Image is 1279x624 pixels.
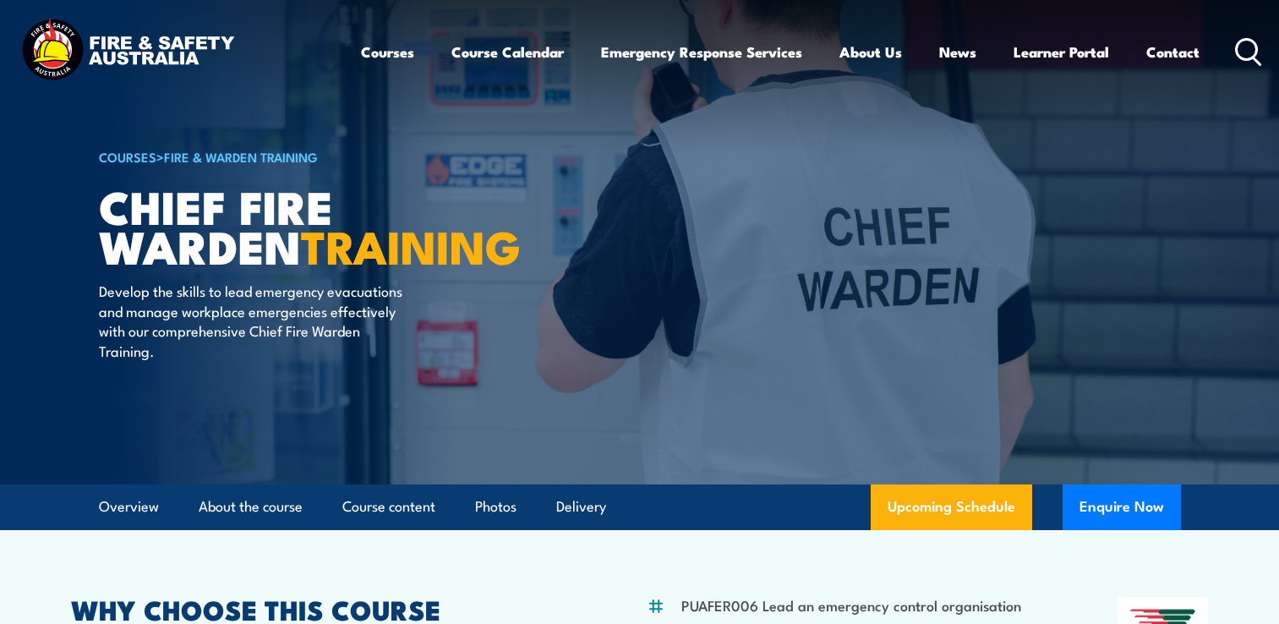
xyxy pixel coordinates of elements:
a: Learner Portal [1014,30,1109,74]
a: About the course [199,484,303,529]
a: Overview [99,484,159,529]
a: Emergency Response Services [601,30,802,74]
a: Upcoming Schedule [871,484,1032,530]
a: About Us [839,30,902,74]
li: PUAFER006 Lead an emergency control organisation [681,595,1021,615]
button: Enquire Now [1063,484,1181,530]
a: COURSES [99,147,156,166]
h1: Chief Fire Warden [99,186,517,265]
h2: WHY CHOOSE THIS COURSE [71,597,565,621]
h6: > [99,146,517,167]
a: Course Calendar [451,30,564,74]
a: Fire & Warden Training [164,147,318,166]
a: Courses [361,30,414,74]
p: Develop the skills to lead emergency evacuations and manage workplace emergencies effectively wit... [99,281,407,360]
a: Photos [475,484,517,529]
a: Contact [1146,30,1200,74]
a: Course content [342,484,435,529]
a: News [939,30,976,74]
strong: TRAINING [301,210,521,280]
a: Delivery [556,484,606,529]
